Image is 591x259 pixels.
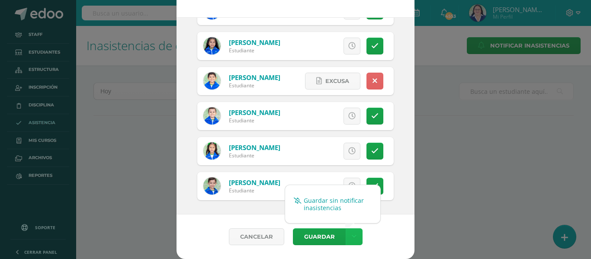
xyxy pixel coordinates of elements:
span: Excusa [325,73,349,89]
a: Guardar sin notificar inasistencias [285,194,380,214]
a: [PERSON_NAME] [229,38,280,47]
a: [PERSON_NAME] [229,178,280,187]
img: e9be916f4cfc9b207a1c20321bb463ad.png [203,142,221,160]
div: Estudiante [229,152,280,159]
div: Estudiante [229,82,280,89]
button: Guardar [293,228,346,245]
div: Estudiante [229,187,280,194]
img: 9eb5109e660e58a5bb3ccbeabc2f4bc7.png [203,37,221,54]
a: [PERSON_NAME] [229,143,280,152]
a: Excusa [305,73,360,90]
a: [PERSON_NAME] [229,108,280,117]
div: Estudiante [229,47,280,54]
img: 8024d8c9739036d9098415db5b57a297.png [203,177,221,195]
div: Estudiante [229,117,280,124]
img: 03cbc178b3251eaf3a878bcac3c53117.png [203,72,221,90]
img: 77304087f8fb649858e53d6834f567c5.png [203,107,221,125]
a: Cancelar [229,228,284,245]
a: [PERSON_NAME] [229,73,280,82]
